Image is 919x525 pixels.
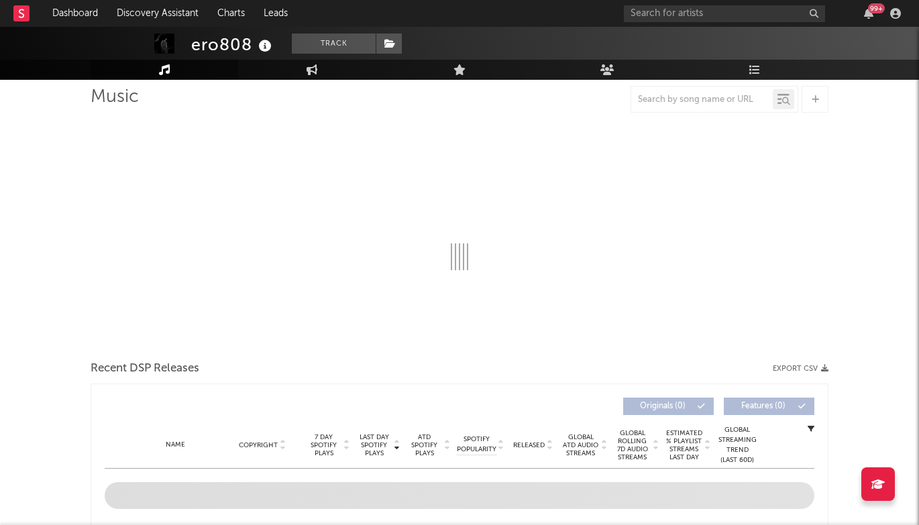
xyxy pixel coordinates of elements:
[631,95,773,105] input: Search by song name or URL
[724,398,814,415] button: Features(0)
[356,433,392,457] span: Last Day Spotify Plays
[864,8,873,19] button: 99+
[239,441,278,449] span: Copyright
[624,5,825,22] input: Search for artists
[868,3,885,13] div: 99 +
[131,440,219,450] div: Name
[562,433,599,457] span: Global ATD Audio Streams
[407,433,442,457] span: ATD Spotify Plays
[733,402,794,410] span: Features ( 0 )
[292,34,376,54] button: Track
[623,398,714,415] button: Originals(0)
[665,429,702,461] span: Estimated % Playlist Streams Last Day
[773,365,828,373] button: Export CSV
[306,433,341,457] span: 7 Day Spotify Plays
[513,441,545,449] span: Released
[717,425,757,465] div: Global Streaming Trend (Last 60D)
[191,34,275,56] div: ero808
[91,361,199,377] span: Recent DSP Releases
[632,402,694,410] span: Originals ( 0 )
[614,429,651,461] span: Global Rolling 7D Audio Streams
[457,434,496,455] span: Spotify Popularity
